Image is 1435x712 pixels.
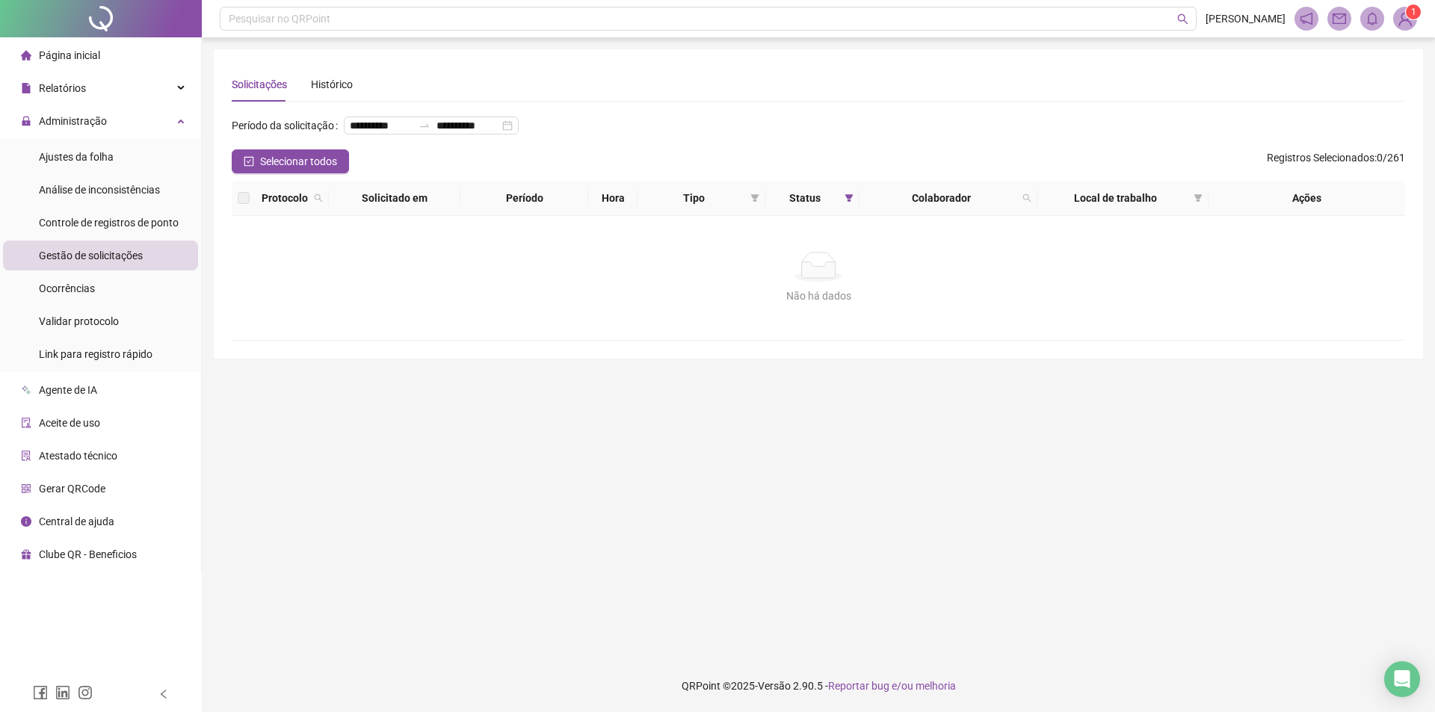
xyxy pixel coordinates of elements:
[78,685,93,700] span: instagram
[158,689,169,699] span: left
[460,181,588,216] th: Período
[232,114,344,137] label: Período da solicitação
[842,187,857,209] span: filter
[39,516,114,527] span: Central de ajuda
[311,76,353,93] div: Histórico
[39,548,137,560] span: Clube QR - Beneficios
[419,120,430,131] span: to
[21,483,31,494] span: qrcode
[845,194,854,202] span: filter
[1019,187,1034,209] span: search
[1191,187,1206,209] span: filter
[758,680,791,692] span: Versão
[55,685,70,700] span: linkedin
[314,194,323,202] span: search
[39,483,105,495] span: Gerar QRCode
[1411,7,1416,17] span: 1
[39,217,179,229] span: Controle de registros de ponto
[1206,10,1286,27] span: [PERSON_NAME]
[39,151,114,163] span: Ajustes da folha
[588,181,638,216] th: Hora
[39,115,107,127] span: Administração
[1022,194,1031,202] span: search
[329,181,460,216] th: Solicitado em
[21,116,31,126] span: lock
[262,190,308,206] span: Protocolo
[828,680,956,692] span: Reportar bug e/ou melhoria
[39,315,119,327] span: Validar protocolo
[39,184,160,196] span: Análise de inconsistências
[39,450,117,462] span: Atestado técnico
[232,76,287,93] div: Solicitações
[1043,190,1187,206] span: Local de trabalho
[39,384,97,396] span: Agente de IA
[21,516,31,527] span: info-circle
[1300,12,1313,25] span: notification
[21,549,31,560] span: gift
[39,348,152,360] span: Link para registro rápido
[39,417,100,429] span: Aceite de uso
[311,187,326,209] span: search
[419,120,430,131] span: swap-right
[21,451,31,461] span: solution
[771,190,839,206] span: Status
[39,282,95,294] span: Ocorrências
[21,418,31,428] span: audit
[1406,4,1421,19] sup: Atualize o seu contato no menu Meus Dados
[260,153,337,170] span: Selecionar todos
[865,190,1016,206] span: Colaborador
[21,83,31,93] span: file
[644,190,744,206] span: Tipo
[21,50,31,61] span: home
[1215,190,1399,206] div: Ações
[1267,149,1405,173] span: : 0 / 261
[232,149,349,173] button: Selecionar todos
[750,194,759,202] span: filter
[250,288,1387,304] div: Não há dados
[1267,152,1374,164] span: Registros Selecionados
[39,82,86,94] span: Relatórios
[1333,12,1346,25] span: mail
[33,685,48,700] span: facebook
[39,250,143,261] span: Gestão de solicitações
[244,156,254,167] span: check-square
[1365,12,1379,25] span: bell
[1177,13,1188,25] span: search
[747,187,762,209] span: filter
[1194,194,1203,202] span: filter
[39,49,100,61] span: Página inicial
[1394,7,1416,30] img: 82424
[202,660,1435,712] footer: QRPoint © 2025 - 2.90.5 -
[1384,661,1420,697] div: Open Intercom Messenger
